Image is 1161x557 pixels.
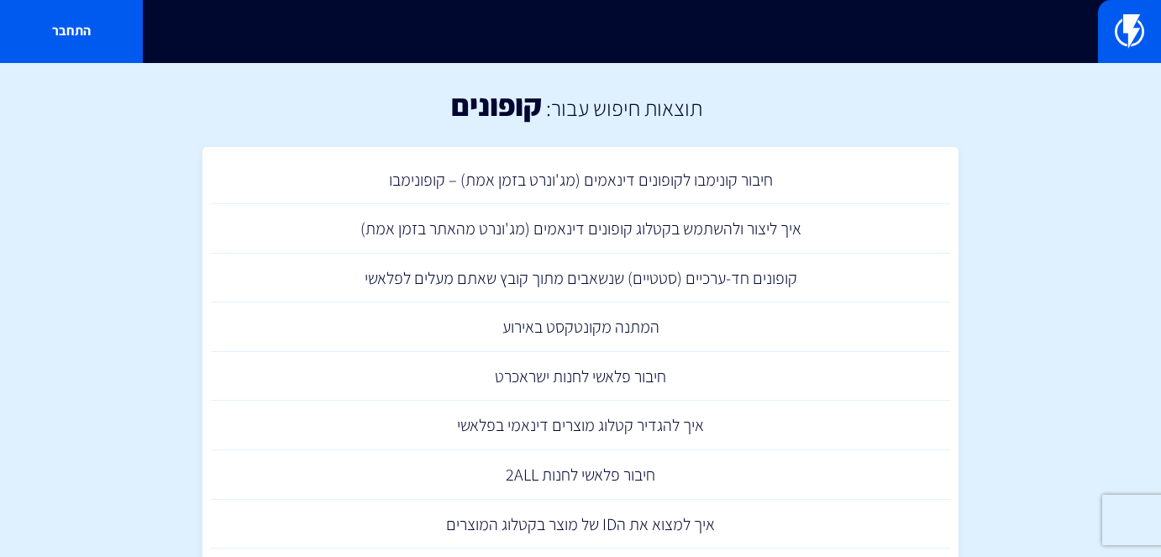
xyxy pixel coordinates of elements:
[211,450,950,500] a: חיבור פלאשי לחנות 2ALL
[211,204,950,254] a: איך ליצור ולהשתמש בקטלוג קופונים דינאמים (מג'ונרט מהאתר בזמן אמת)
[211,500,950,549] a: איך למצוא את הID של מוצר בקטלוג המוצרים
[211,302,950,352] a: המתנה מקונטקסט באירוע
[211,352,950,402] a: חיבור פלאשי לחנות ישראכרט
[211,155,950,205] a: חיבור קונימבו לקופונים דינאמים (מג'ונרט בזמן אמת) – קופונימבו
[542,96,702,120] h2: תוצאות חיפוש עבור:
[211,254,950,303] a: קופונים חד-ערכיים (סטטיים) שנשאבים מתוך קובץ שאתם מעלים לפלאשי
[451,88,542,122] h1: קופונים
[211,401,950,450] a: איך להגדיר קטלוג מוצרים דינאמי בפלאשי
